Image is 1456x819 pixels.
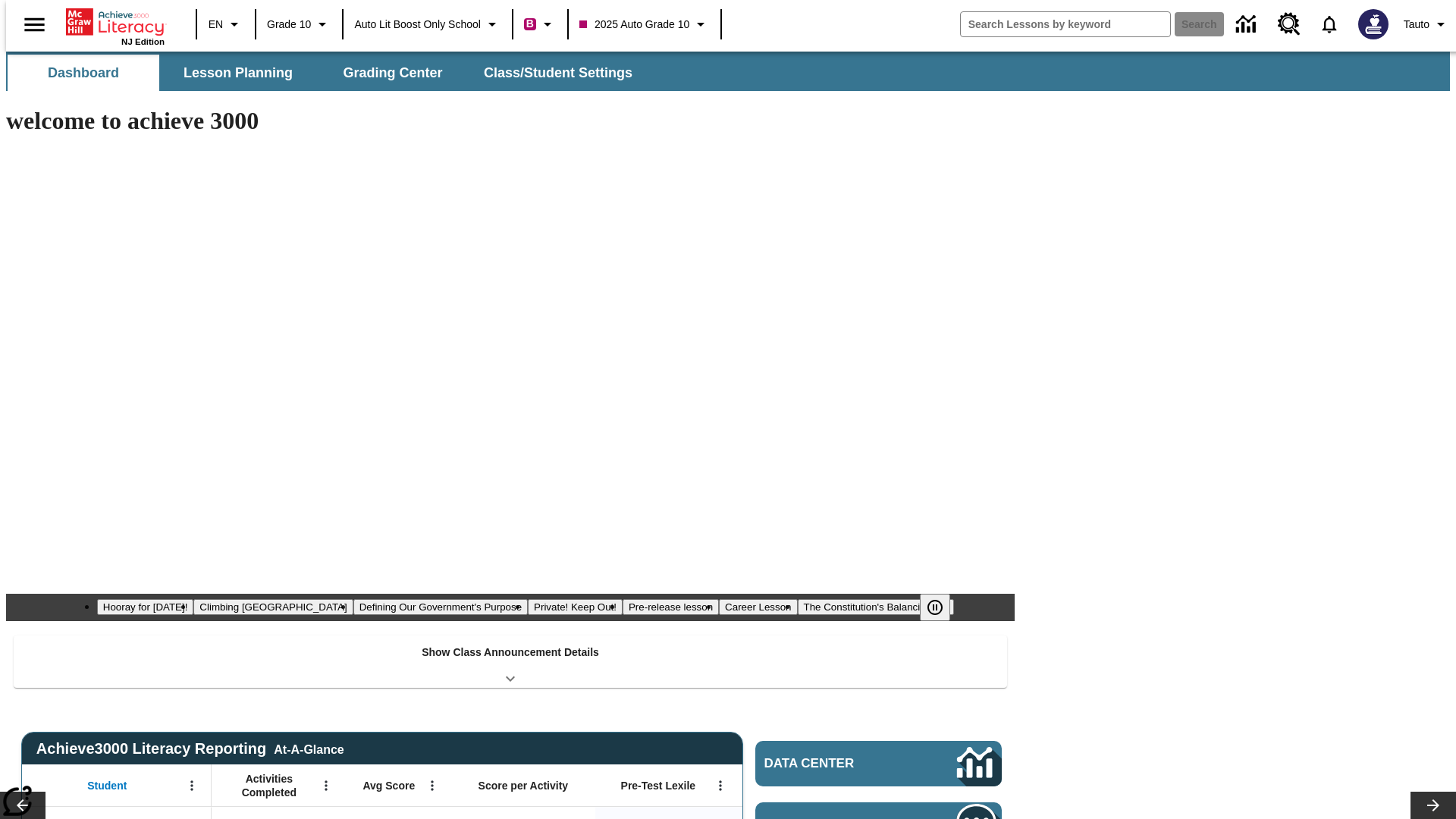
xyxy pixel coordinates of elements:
[274,740,344,757] div: At-A-Glance
[1227,4,1269,45] a: Data Center
[1398,11,1456,38] button: Profile/Settings
[315,774,337,797] button: Open Menu
[579,17,689,33] span: 2025 Auto Grade 10
[36,740,344,758] span: Achieve3000 Literacy Reporting
[267,17,311,33] span: Grade 10
[528,599,623,615] button: Slide 4 Private! Keep Out!
[573,11,716,38] button: Class: 2025 Auto Grade 10, Select your class
[8,55,159,91] button: Dashboard
[1410,792,1456,819] button: Lesson carousel, Next
[623,599,719,615] button: Slide 5 Pre-release lesson
[422,645,599,661] p: Show Class Announcement Details
[66,7,165,37] a: Home
[1349,5,1398,44] button: Select a new avatar
[764,756,906,771] span: Data Center
[518,11,563,38] button: Boost Class color is violet red. Change class color
[798,599,955,615] button: Slide 7 The Constitution's Balancing Act
[343,64,442,82] span: Grading Center
[317,55,469,91] button: Grading Center
[12,2,57,47] button: Open side menu
[1310,5,1349,44] a: Notifications
[14,635,1007,688] div: Show Class Announcement Details
[162,55,314,91] button: Lesson Planning
[180,774,203,797] button: Open Menu
[202,11,250,38] button: Language: EN, Select a language
[87,779,127,792] span: Student
[6,55,646,91] div: SubNavbar
[66,5,165,46] div: Home
[121,37,165,46] span: NJ Edition
[961,12,1170,36] input: search field
[6,107,1015,135] h1: welcome to achieve 3000
[526,14,534,33] span: B
[6,52,1450,91] div: SubNavbar
[209,17,223,33] span: EN
[920,594,950,621] button: Pause
[755,741,1002,786] a: Data Center
[1358,9,1389,39] img: Avatar
[97,599,194,615] button: Slide 1 Hooray for Constitution Day!
[362,779,415,792] span: Avg Score
[1269,4,1310,45] a: Resource Center, Will open in new tab
[920,594,965,621] div: Pause
[348,11,507,38] button: School: Auto Lit Boost only School, Select your school
[219,772,319,799] span: Activities Completed
[621,779,696,792] span: Pre-Test Lexile
[484,64,632,82] span: Class/Student Settings
[479,779,569,792] span: Score per Activity
[353,599,528,615] button: Slide 3 Defining Our Government's Purpose
[261,11,337,38] button: Grade: Grade 10, Select a grade
[184,64,293,82] span: Lesson Planning
[193,599,353,615] button: Slide 2 Climbing Mount Tai
[719,599,797,615] button: Slide 6 Career Lesson
[48,64,119,82] span: Dashboard
[472,55,645,91] button: Class/Student Settings
[1404,17,1429,33] span: Tauto
[421,774,444,797] button: Open Menu
[709,774,732,797] button: Open Menu
[354,17,481,33] span: Auto Lit Boost only School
